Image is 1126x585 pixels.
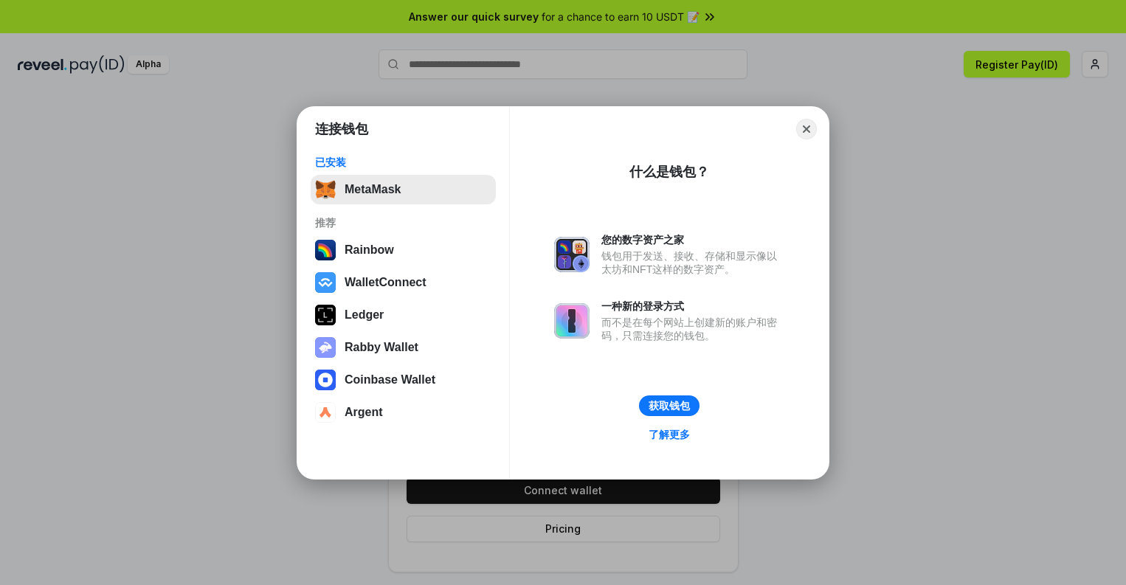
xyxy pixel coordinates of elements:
button: Rabby Wallet [311,333,496,362]
img: svg+xml,%3Csvg%20xmlns%3D%22http%3A%2F%2Fwww.w3.org%2F2000%2Fsvg%22%20fill%3D%22none%22%20viewBox... [554,237,590,272]
div: 什么是钱包？ [629,163,709,181]
button: 获取钱包 [639,395,700,416]
div: 一种新的登录方式 [601,300,784,313]
div: Coinbase Wallet [345,373,435,387]
div: WalletConnect [345,276,426,289]
div: 钱包用于发送、接收、存储和显示像以太坊和NFT这样的数字资产。 [601,249,784,276]
div: MetaMask [345,183,401,196]
button: Rainbow [311,235,496,265]
div: 获取钱包 [649,399,690,412]
img: svg+xml,%3Csvg%20xmlns%3D%22http%3A%2F%2Fwww.w3.org%2F2000%2Fsvg%22%20width%3D%2228%22%20height%3... [315,305,336,325]
img: svg+xml,%3Csvg%20fill%3D%22none%22%20height%3D%2233%22%20viewBox%3D%220%200%2035%2033%22%20width%... [315,179,336,200]
a: 了解更多 [640,425,699,444]
img: svg+xml,%3Csvg%20width%3D%2228%22%20height%3D%2228%22%20viewBox%3D%220%200%2028%2028%22%20fill%3D... [315,370,336,390]
h1: 连接钱包 [315,120,368,138]
div: Argent [345,406,383,419]
div: 您的数字资产之家 [601,233,784,246]
button: WalletConnect [311,268,496,297]
div: Rainbow [345,243,394,257]
img: svg+xml,%3Csvg%20xmlns%3D%22http%3A%2F%2Fwww.w3.org%2F2000%2Fsvg%22%20fill%3D%22none%22%20viewBox... [554,303,590,339]
div: Rabby Wallet [345,341,418,354]
button: Coinbase Wallet [311,365,496,395]
div: 了解更多 [649,428,690,441]
img: svg+xml,%3Csvg%20width%3D%2228%22%20height%3D%2228%22%20viewBox%3D%220%200%2028%2028%22%20fill%3D... [315,272,336,293]
img: svg+xml,%3Csvg%20width%3D%22120%22%20height%3D%22120%22%20viewBox%3D%220%200%20120%20120%22%20fil... [315,240,336,260]
button: Close [796,119,817,139]
img: svg+xml,%3Csvg%20xmlns%3D%22http%3A%2F%2Fwww.w3.org%2F2000%2Fsvg%22%20fill%3D%22none%22%20viewBox... [315,337,336,358]
div: 而不是在每个网站上创建新的账户和密码，只需连接您的钱包。 [601,316,784,342]
button: Ledger [311,300,496,330]
img: svg+xml,%3Csvg%20width%3D%2228%22%20height%3D%2228%22%20viewBox%3D%220%200%2028%2028%22%20fill%3D... [315,402,336,423]
button: MetaMask [311,175,496,204]
div: 已安装 [315,156,491,169]
button: Argent [311,398,496,427]
div: 推荐 [315,216,491,229]
div: Ledger [345,308,384,322]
